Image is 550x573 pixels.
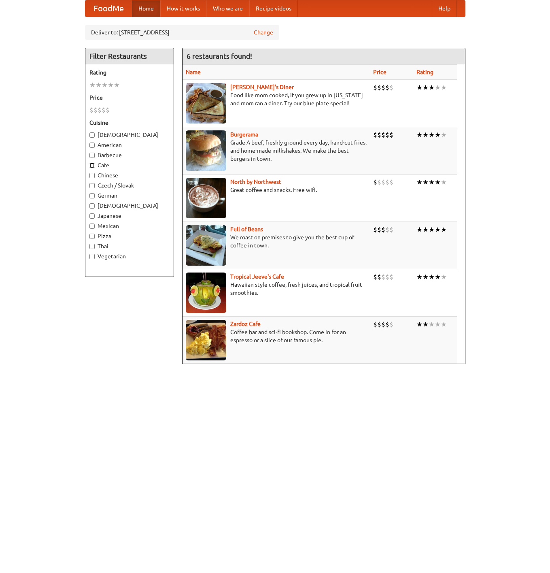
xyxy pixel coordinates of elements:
[114,81,120,89] li: ★
[423,178,429,187] li: ★
[230,84,294,90] b: [PERSON_NAME]'s Diner
[186,138,367,163] p: Grade A beef, freshly ground every day, hand-cut fries, and home-made milkshakes. We make the bes...
[432,0,457,17] a: Help
[416,225,423,234] li: ★
[230,321,261,327] a: Zardoz Cafe
[435,273,441,281] li: ★
[429,273,435,281] li: ★
[385,130,389,139] li: $
[89,244,95,249] input: Thai
[441,83,447,92] li: ★
[416,69,433,75] a: Rating
[435,320,441,329] li: ★
[377,320,381,329] li: $
[186,130,226,171] img: burgerama.jpg
[377,83,381,92] li: $
[249,0,298,17] a: Recipe videos
[423,130,429,139] li: ★
[416,320,423,329] li: ★
[89,193,95,198] input: German
[89,224,95,229] input: Mexican
[429,320,435,329] li: ★
[186,178,226,218] img: north.jpg
[254,28,273,36] a: Change
[186,83,226,124] img: sallys.jpg
[85,48,174,64] h4: Filter Restaurants
[89,141,170,149] label: American
[89,173,95,178] input: Chinese
[102,81,108,89] li: ★
[85,25,279,40] div: Deliver to: [STREET_ADDRESS]
[89,242,170,250] label: Thai
[423,273,429,281] li: ★
[435,83,441,92] li: ★
[373,69,386,75] a: Price
[89,192,170,200] label: German
[89,163,95,168] input: Cafe
[186,186,367,194] p: Great coffee and snacks. Free wifi.
[377,225,381,234] li: $
[230,179,281,185] a: North by Northwest
[416,83,423,92] li: ★
[89,132,95,138] input: [DEMOGRAPHIC_DATA]
[381,320,385,329] li: $
[89,181,170,190] label: Czech / Slovak
[230,131,258,138] b: Burgerama
[102,106,106,115] li: $
[186,69,201,75] a: Name
[429,130,435,139] li: ★
[89,212,170,220] label: Japanese
[89,222,170,230] label: Mexican
[441,130,447,139] li: ★
[389,320,393,329] li: $
[385,273,389,281] li: $
[423,225,429,234] li: ★
[385,320,389,329] li: $
[186,328,367,344] p: Coffee bar and sci-fi bookshop. Come in for an espresso or a slice of our famous pie.
[373,130,377,139] li: $
[385,225,389,234] li: $
[389,178,393,187] li: $
[89,234,95,239] input: Pizza
[230,273,284,280] a: Tropical Jeeve's Cafe
[89,106,93,115] li: $
[96,81,102,89] li: ★
[89,213,95,219] input: Japanese
[186,225,226,266] img: beans.jpg
[186,320,226,360] img: zardoz.jpg
[186,273,226,313] img: jeeves.jpg
[429,83,435,92] li: ★
[89,143,95,148] input: American
[381,83,385,92] li: $
[230,226,263,232] a: Full of Beans
[89,81,96,89] li: ★
[389,273,393,281] li: $
[416,273,423,281] li: ★
[381,130,385,139] li: $
[89,119,170,127] h5: Cuisine
[381,273,385,281] li: $
[93,106,98,115] li: $
[441,273,447,281] li: ★
[416,178,423,187] li: ★
[89,232,170,240] label: Pizza
[385,83,389,92] li: $
[89,203,95,209] input: [DEMOGRAPHIC_DATA]
[373,225,377,234] li: $
[89,252,170,260] label: Vegetarian
[373,320,377,329] li: $
[186,91,367,107] p: Food like mom cooked, if you grew up in [US_STATE] and mom ran a diner. Try our blue plate special!
[389,83,393,92] li: $
[377,130,381,139] li: $
[106,106,110,115] li: $
[98,106,102,115] li: $
[381,225,385,234] li: $
[377,178,381,187] li: $
[373,273,377,281] li: $
[89,68,170,77] h5: Rating
[187,52,252,60] ng-pluralize: 6 restaurants found!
